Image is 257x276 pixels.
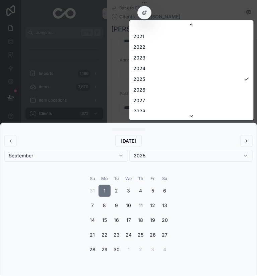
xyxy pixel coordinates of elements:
[134,87,146,93] span: 2026
[134,44,146,50] span: 2022
[134,33,145,40] span: 2021
[134,76,145,83] span: 2025
[134,97,145,104] span: 2027
[134,108,146,115] span: 2028
[134,54,146,61] span: 2023
[134,65,146,72] span: 2024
